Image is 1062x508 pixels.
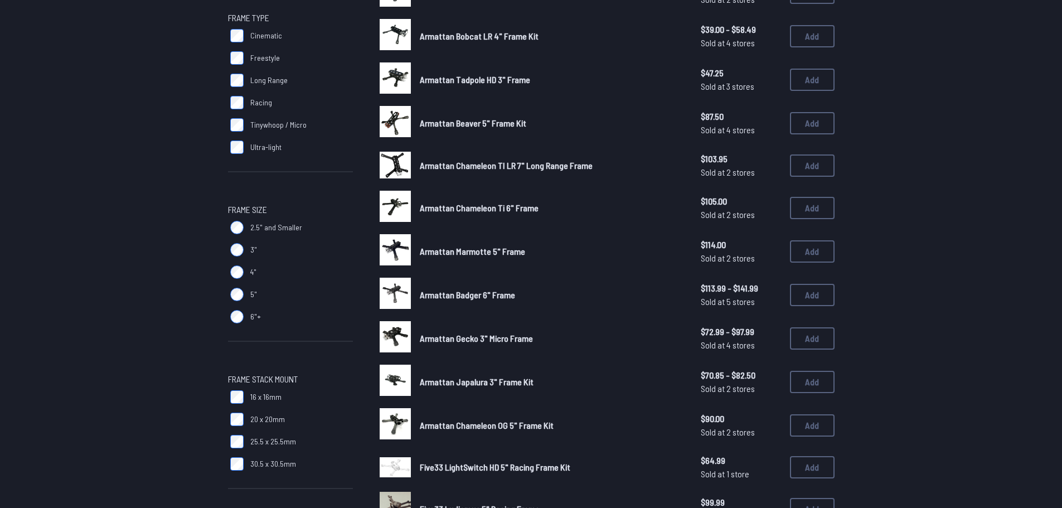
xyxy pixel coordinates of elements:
button: Add [790,69,835,91]
input: 3" [230,243,244,257]
img: image [380,19,411,50]
img: image [380,457,411,477]
input: Long Range [230,74,244,87]
button: Add [790,327,835,350]
button: Add [790,154,835,177]
a: image [380,452,411,483]
img: image [380,106,411,137]
button: Add [790,414,835,437]
span: Sold at 1 store [701,467,781,481]
span: Armattan Chameleon Ti 6" Frame [420,202,539,213]
a: image [380,365,411,399]
input: 5" [230,288,244,301]
span: Sold at 2 stores [701,251,781,265]
span: Armattan Chameleon OG 5" Frame Kit [420,420,554,430]
input: 30.5 x 30.5mm [230,457,244,471]
a: Armattan Marmotte 5" Frame [420,245,683,258]
input: 2.5" and Smaller [230,221,244,234]
span: 6"+ [250,311,261,322]
span: Armattan Tadpole HD 3" Frame [420,74,530,85]
span: 4" [250,267,256,278]
span: 5" [250,289,257,300]
button: Add [790,284,835,306]
span: Freestyle [250,52,280,64]
img: image [380,152,411,178]
span: Frame Type [228,11,269,25]
span: $114.00 [701,238,781,251]
span: Sold at 2 stores [701,166,781,179]
span: Sold at 2 stores [701,425,781,439]
span: $70.85 - $82.50 [701,369,781,382]
a: Armattan Chameleon OG 5" Frame Kit [420,419,683,432]
input: Cinematic [230,29,244,42]
span: Cinematic [250,30,282,41]
button: Add [790,25,835,47]
span: $90.00 [701,412,781,425]
a: image [380,62,411,97]
span: $87.50 [701,110,781,123]
span: 3" [250,244,257,255]
img: image [380,234,411,265]
span: Sold at 3 stores [701,80,781,93]
span: Sold at 2 stores [701,382,781,395]
img: image [380,365,411,396]
a: Armattan Japalura 3" Frame Kit [420,375,683,389]
span: Armattan Marmotte 5" Frame [420,246,525,257]
a: Armattan Chameleon Ti 6" Frame [420,201,683,215]
img: image [380,191,411,222]
span: $103.95 [701,152,781,166]
a: Armattan Chameleon TI LR 7" Long Range Frame [420,159,683,172]
a: image [380,278,411,312]
span: Frame Size [228,203,267,216]
span: Armattan Japalura 3" Frame Kit [420,376,534,387]
span: $72.99 - $97.99 [701,325,781,338]
button: Add [790,456,835,478]
span: Armattan Bobcat LR 4" Frame Kit [420,31,539,41]
input: 16 x 16mm [230,390,244,404]
span: $105.00 [701,195,781,208]
span: Ultra-light [250,142,282,153]
span: 30.5 x 30.5mm [250,458,296,470]
span: 2.5" and Smaller [250,222,302,233]
a: image [380,191,411,225]
a: Armattan Gecko 3" Micro Frame [420,332,683,345]
input: Freestyle [230,51,244,65]
span: Sold at 2 stores [701,208,781,221]
span: Armattan Badger 6" Frame [420,289,515,300]
a: image [380,408,411,443]
button: Add [790,112,835,134]
span: Sold at 4 stores [701,36,781,50]
button: Add [790,240,835,263]
span: Armattan Chameleon TI LR 7" Long Range Frame [420,160,593,171]
span: 20 x 20mm [250,414,285,425]
span: $39.00 - $58.49 [701,23,781,36]
span: 16 x 16mm [250,391,282,403]
a: Armattan Badger 6" Frame [420,288,683,302]
a: Armattan Beaver 5" Frame Kit [420,117,683,130]
span: Sold at 4 stores [701,338,781,352]
span: Sold at 5 stores [701,295,781,308]
img: image [380,408,411,439]
span: Tinywhoop / Micro [250,119,307,130]
a: image [380,106,411,141]
a: Five33 LightSwitch HD 5" Racing Frame Kit [420,461,683,474]
a: Armattan Tadpole HD 3" Frame [420,73,683,86]
img: image [380,278,411,309]
span: $113.99 - $141.99 [701,282,781,295]
input: Tinywhoop / Micro [230,118,244,132]
input: Ultra-light [230,141,244,154]
span: 25.5 x 25.5mm [250,436,296,447]
input: Racing [230,96,244,109]
input: 4" [230,265,244,279]
span: Armattan Beaver 5" Frame Kit [420,118,526,128]
button: Add [790,197,835,219]
span: $64.99 [701,454,781,467]
img: image [380,321,411,352]
span: $47.25 [701,66,781,80]
a: image [380,234,411,269]
a: image [380,149,411,182]
span: Sold at 4 stores [701,123,781,137]
input: 25.5 x 25.5mm [230,435,244,448]
input: 20 x 20mm [230,413,244,426]
button: Add [790,371,835,393]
